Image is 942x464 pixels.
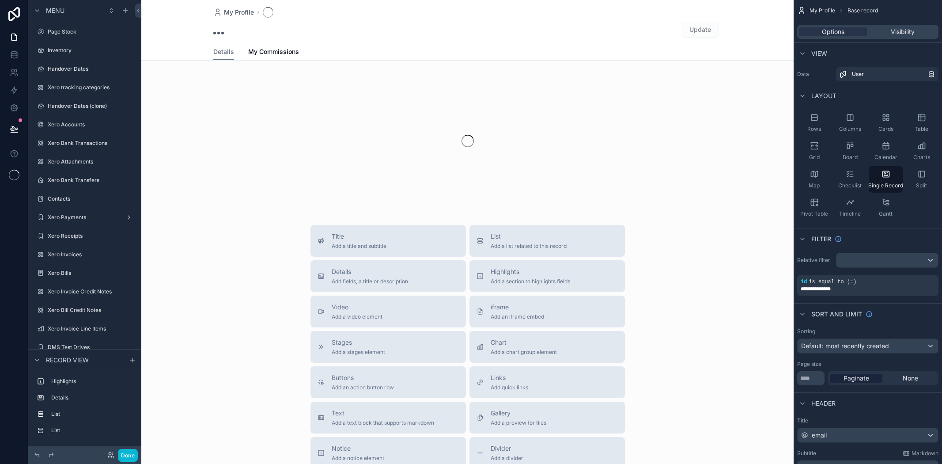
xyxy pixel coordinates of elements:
[48,344,134,351] label: DMS Test Drives
[34,285,136,299] a: Xero Invoice Credit Notes
[797,166,831,193] button: Map
[797,417,938,424] label: Title
[869,110,903,136] button: Cards
[48,121,134,128] label: Xero Accounts
[34,266,136,280] a: Xero Bills
[224,8,254,17] span: My Profile
[46,356,89,365] span: Record view
[839,126,861,133] span: Columns
[34,173,136,187] a: Xero Bank Transfers
[811,310,862,319] span: Sort And Limit
[34,99,136,113] a: Handover Dates (clone)
[248,47,299,56] span: My Commissions
[807,126,821,133] span: Rows
[34,303,136,317] a: Xero Bill Credit Notes
[811,91,836,100] span: Layout
[839,210,861,217] span: Timeline
[48,84,134,91] label: Xero tracking categories
[904,110,938,136] button: Table
[833,110,867,136] button: Columns
[34,229,136,243] a: Xero Receipts
[797,257,832,264] label: Relative filter
[48,214,122,221] label: Xero Payments
[48,47,134,54] label: Inventory
[48,158,134,165] label: Xero Attachments
[797,338,938,354] button: Default: most recently created
[34,62,136,76] a: Handover Dates
[34,80,136,95] a: Xero tracking categories
[833,194,867,221] button: Timeline
[797,71,832,78] label: Data
[811,235,831,243] span: Filter
[48,325,134,332] label: Xero Invoice Line Items
[833,166,867,193] button: Checklist
[118,449,138,462] button: Done
[869,166,903,193] button: Single Record
[879,210,893,217] span: Gantt
[34,43,136,57] a: Inventory
[869,194,903,221] button: Gantt
[812,431,827,440] span: email
[213,44,234,61] a: Details
[34,210,136,224] a: Xero Payments
[844,374,869,383] span: Paginate
[48,270,134,277] label: Xero Bills
[48,177,134,184] label: Xero Bank Transfers
[213,8,254,17] a: My Profile
[34,118,136,132] a: Xero Accounts
[51,411,132,418] label: List
[878,126,893,133] span: Cards
[797,138,831,164] button: Grid
[28,370,141,446] div: scrollable content
[801,279,807,285] span: id
[48,65,134,72] label: Handover Dates
[51,427,132,434] label: List
[904,138,938,164] button: Charts
[34,155,136,169] a: Xero Attachments
[797,428,938,443] button: email
[916,182,927,189] span: Split
[836,67,938,81] a: User
[852,71,864,78] span: User
[868,182,903,189] span: Single Record
[904,166,938,193] button: Split
[48,251,134,258] label: Xero Invoices
[213,47,234,56] span: Details
[48,232,134,240] label: Xero Receipts
[847,7,878,14] span: Base record
[34,192,136,206] a: Contacts
[797,328,815,335] label: Sorting
[797,110,831,136] button: Rows
[48,28,134,35] label: Page Stock
[915,126,928,133] span: Table
[869,138,903,164] button: Calendar
[811,399,836,408] span: Header
[248,44,299,61] a: My Commissions
[48,288,134,295] label: Xero Invoice Credit Notes
[833,138,867,164] button: Board
[843,154,858,161] span: Board
[891,27,915,36] span: Visibility
[809,154,820,161] span: Grid
[48,103,134,110] label: Handover Dates (clone)
[903,374,918,383] span: None
[48,140,134,147] label: Xero Bank Transactions
[34,25,136,39] a: Page Stock
[797,361,821,368] label: Page size
[34,136,136,150] a: Xero Bank Transactions
[48,307,134,314] label: Xero Bill Credit Notes
[811,49,827,58] span: View
[874,154,897,161] span: Calendar
[809,279,856,285] span: is equal to (=)
[34,322,136,336] a: Xero Invoice Line Items
[34,247,136,262] a: Xero Invoices
[800,210,828,217] span: Pivot Table
[34,340,136,354] a: DMS Test Drives
[801,342,889,350] span: Default: most recently created
[822,27,844,36] span: Options
[51,394,132,401] label: Details
[810,7,835,14] span: My Profile
[46,6,64,15] span: Menu
[51,378,132,385] label: Highlights
[809,182,820,189] span: Map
